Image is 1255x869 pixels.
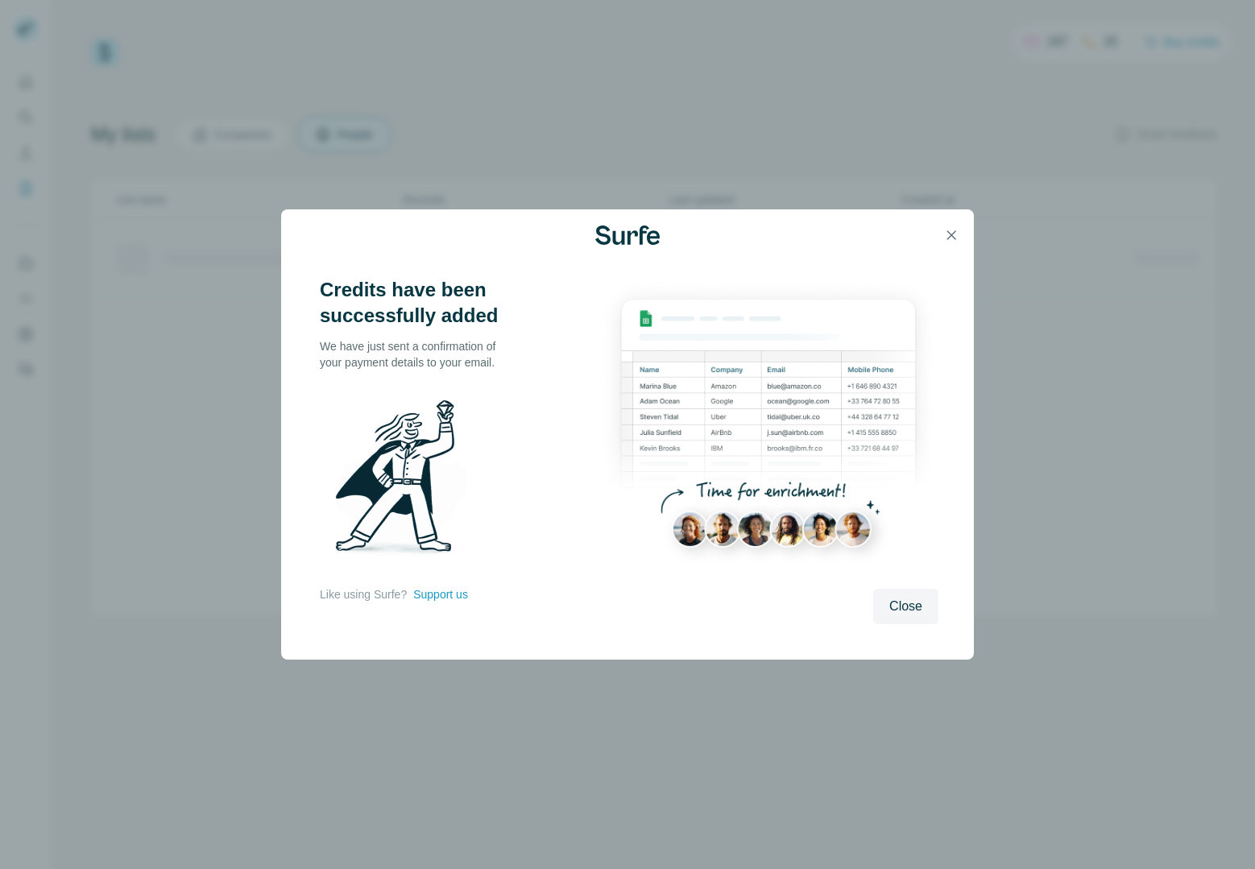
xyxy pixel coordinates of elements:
[413,586,468,602] button: Support us
[320,338,513,370] p: We have just sent a confirmation of your payment details to your email.
[595,226,660,245] img: Surfe Logo
[320,277,513,329] h3: Credits have been successfully added
[320,390,487,570] img: Surfe Illustration - Man holding diamond
[889,597,922,616] span: Close
[599,277,938,579] img: Enrichment Hub - Sheet Preview
[320,586,407,602] p: Like using Surfe?
[873,589,938,624] button: Close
